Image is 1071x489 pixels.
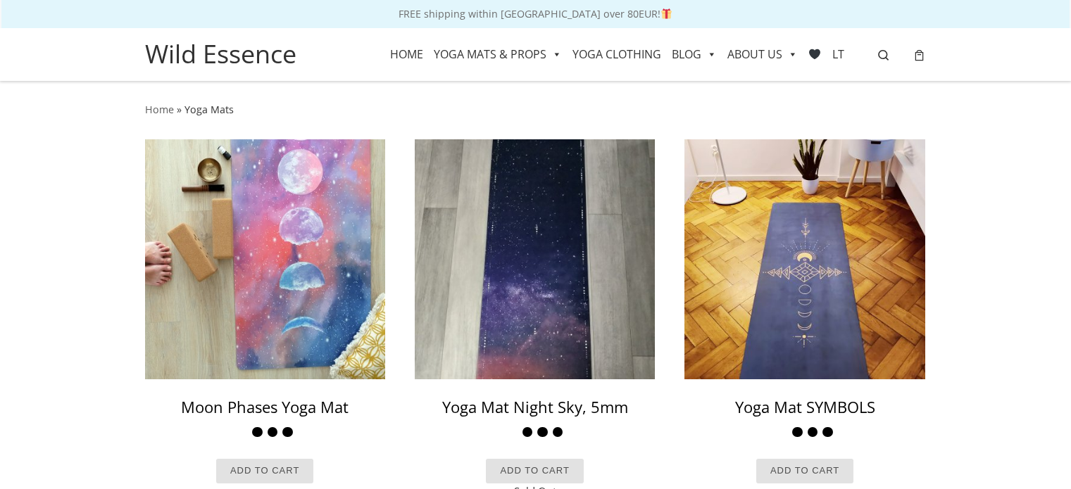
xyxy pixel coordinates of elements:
[14,5,1057,23] div: FREE shipping within [GEOGRAPHIC_DATA] over 80EUR!
[177,103,182,116] span: »
[672,37,717,72] a: BLOG
[661,8,671,18] img: 🎁
[809,49,820,60] img: 🖤
[727,37,798,72] a: ABOUT US
[415,139,655,444] a: yoga mat night skyyoga mat night skyYoga Mat Night Sky, 5mm
[756,459,853,483] a: Add to cart: “Yoga Mat SYMBOLS”
[684,139,925,444] a: Sacred Symbol Yoga Matbeautiful yoga matsYoga Mat SYMBOLS
[145,139,385,444] a: yoga mat moon phasesMoon phases yoga matMoon Phases Yoga Mat
[216,459,313,483] a: Add to cart: “Moon Phases Yoga Mat”
[415,390,655,425] h2: Yoga Mat Night Sky, 5mm
[684,390,925,425] h2: Yoga Mat SYMBOLS
[184,103,234,116] span: Yoga Mats
[572,37,661,72] a: YOGA CLOTHING
[486,459,583,483] a: Read more about “Yoga Mat Night Sky, 5mm”
[145,35,296,73] a: Wild Essence
[145,390,385,425] h2: Moon Phases Yoga Mat
[390,37,423,72] a: HOME
[434,37,562,72] a: YOGA MATS & PROPS
[832,37,844,72] a: LT
[145,103,174,116] a: Home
